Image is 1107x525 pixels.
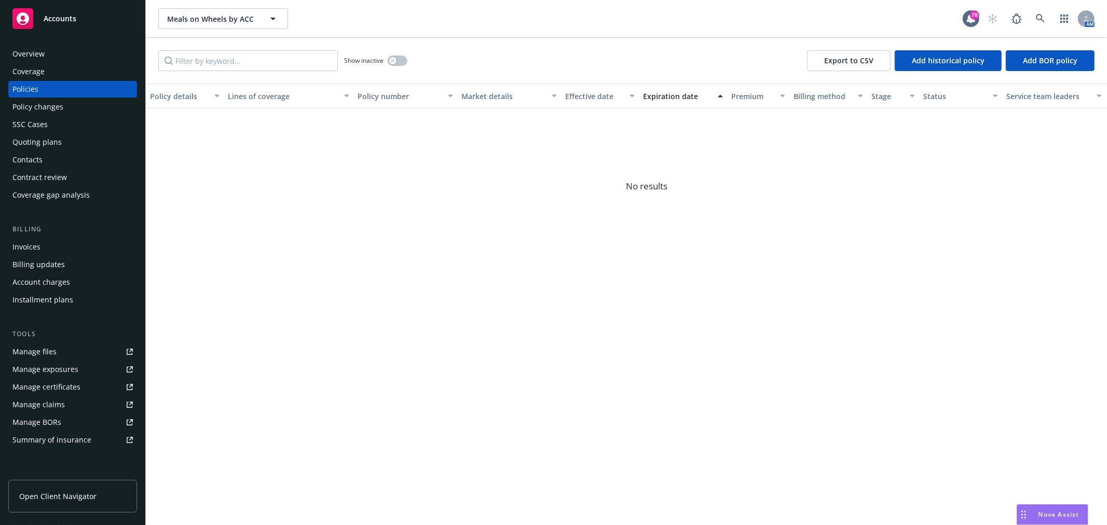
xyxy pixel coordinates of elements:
span: Open Client Navigator [19,491,97,502]
a: Installment plans [8,292,137,308]
a: Manage claims [8,396,137,413]
a: Summary of insurance [8,432,137,448]
div: Overview [12,46,45,62]
a: Manage exposures [8,361,137,378]
div: Expiration date [643,91,712,102]
div: Invoices [12,239,40,255]
div: Policy changes [12,99,63,115]
div: Effective date [565,91,623,102]
button: Meals on Wheels by ACC [158,8,288,29]
button: Expiration date [639,84,727,108]
div: Drag to move [1017,505,1030,524]
div: Policy number [358,91,442,102]
div: Manage exposures [12,361,78,378]
div: Manage claims [12,396,65,413]
button: Stage [867,84,919,108]
div: Coverage [12,63,45,80]
input: Filter by keyword... [158,50,338,71]
div: Status [923,91,987,102]
button: Service team leaders [1002,84,1106,108]
div: Policy details [150,91,208,102]
a: Quoting plans [8,134,137,150]
button: Add BOR policy [1006,50,1095,71]
button: Market details [457,84,561,108]
div: SSC Cases [12,116,48,133]
span: Add BOR policy [1023,56,1077,65]
div: Service team leaders [1006,91,1090,102]
span: Add historical policy [912,56,985,65]
button: Export to CSV [807,50,891,71]
div: Tools [8,329,137,339]
div: Billing updates [12,256,65,273]
div: Market details [461,91,545,102]
a: Coverage gap analysis [8,187,137,203]
div: Policies [12,81,38,98]
a: Manage BORs [8,414,137,431]
a: Policy changes [8,99,137,115]
button: Billing method [789,84,867,108]
span: Export to CSV [824,56,873,65]
div: Coverage gap analysis [12,187,90,203]
a: Manage certificates [8,379,137,395]
a: Report a Bug [1006,8,1027,29]
div: 78 [970,10,979,20]
div: Installment plans [12,292,73,308]
button: Policy number [353,84,457,108]
a: Switch app [1054,8,1075,29]
span: Nova Assist [1038,510,1079,519]
a: Search [1030,8,1051,29]
button: Nova Assist [1017,504,1088,525]
a: Start snowing [982,8,1003,29]
div: Premium [731,91,774,102]
div: Analytics hub [8,469,137,479]
a: Manage files [8,343,137,360]
button: Add historical policy [895,50,1002,71]
a: Contract review [8,169,137,186]
button: Status [919,84,1002,108]
a: Accounts [8,4,137,33]
a: SSC Cases [8,116,137,133]
span: Accounts [44,15,76,23]
div: Lines of coverage [228,91,338,102]
a: Account charges [8,274,137,291]
div: Manage BORs [12,414,61,431]
div: Contacts [12,151,43,168]
a: Billing updates [8,256,137,273]
span: Meals on Wheels by ACC [167,13,257,24]
div: Billing method [794,91,852,102]
button: Policy details [146,84,224,108]
div: Manage certificates [12,379,80,395]
a: Contacts [8,151,137,168]
button: Premium [727,84,789,108]
div: Manage files [12,343,57,360]
a: Overview [8,46,137,62]
div: Stage [871,91,904,102]
a: Policies [8,81,137,98]
div: Billing [8,224,137,234]
button: Lines of coverage [224,84,353,108]
a: Coverage [8,63,137,80]
a: Invoices [8,239,137,255]
button: Effective date [561,84,639,108]
div: Contract review [12,169,67,186]
div: Quoting plans [12,134,62,150]
div: Summary of insurance [12,432,91,448]
span: Show inactive [344,56,384,65]
div: Account charges [12,274,70,291]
